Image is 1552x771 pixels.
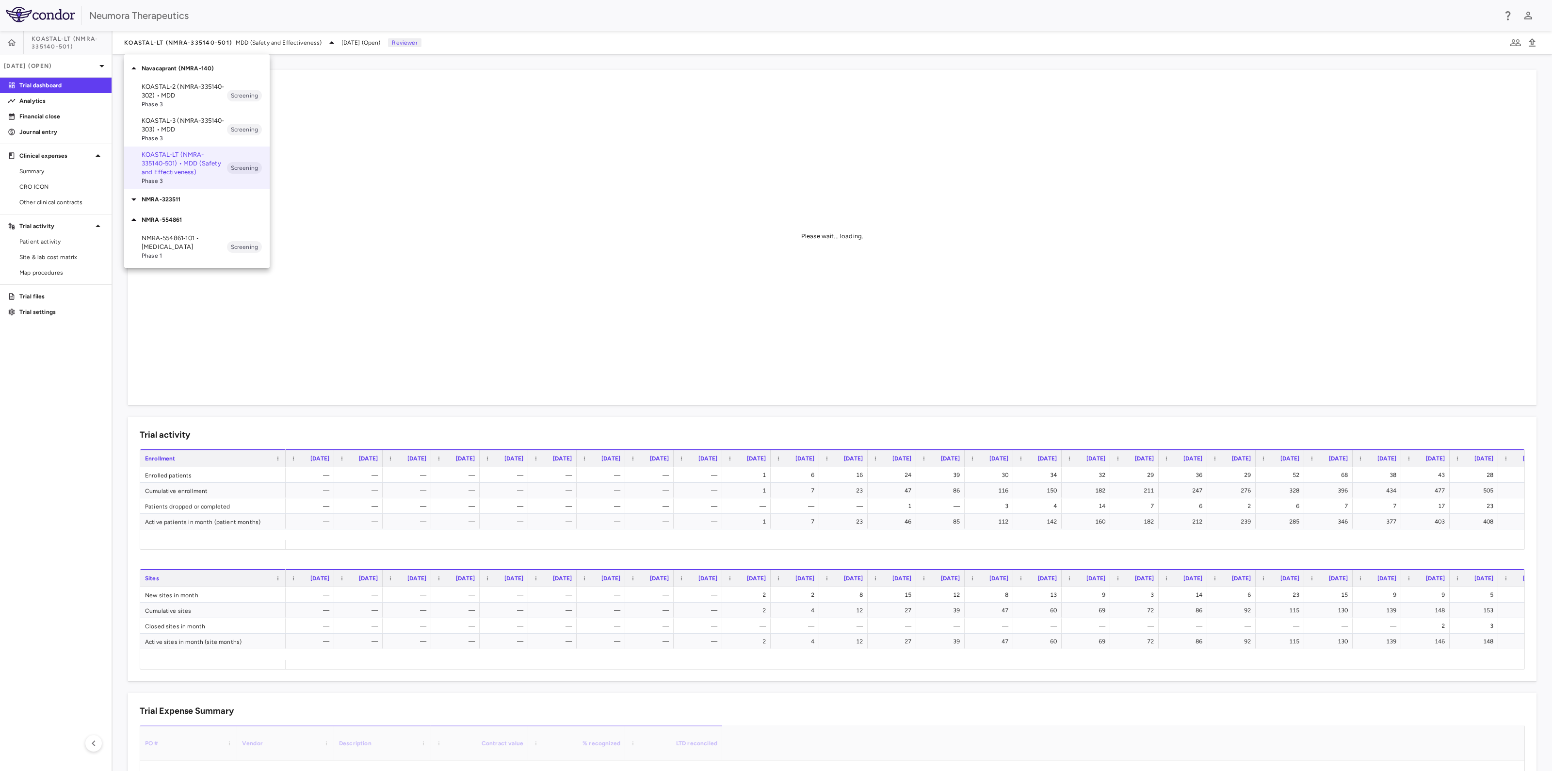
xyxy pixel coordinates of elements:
[227,164,262,172] span: Screening
[142,150,227,177] p: KOASTAL-LT (NMRA-335140-501) • MDD (Safety and Effectiveness)
[142,134,227,143] span: Phase 3
[227,243,262,251] span: Screening
[124,113,270,147] div: KOASTAL-3 (NMRA-335140-303) • MDDPhase 3Screening
[142,195,270,204] p: NMRA-323511
[142,234,227,251] p: NMRA‐554861‐101 • [MEDICAL_DATA]
[124,58,270,79] div: Navacaprant (NMRA-140)
[142,116,227,134] p: KOASTAL-3 (NMRA-335140-303) • MDD
[124,210,270,230] div: NMRA-554861
[142,177,227,185] span: Phase 3
[142,215,270,224] p: NMRA-554861
[227,91,262,100] span: Screening
[124,189,270,210] div: NMRA-323511
[227,125,262,134] span: Screening
[142,251,227,260] span: Phase 1
[142,82,227,100] p: KOASTAL-2 (NMRA-335140-302) • MDD
[124,147,270,189] div: KOASTAL-LT (NMRA-335140-501) • MDD (Safety and Effectiveness)Phase 3Screening
[142,100,227,109] span: Phase 3
[124,230,270,264] div: NMRA‐554861‐101 • [MEDICAL_DATA]Phase 1Screening
[142,64,270,73] p: Navacaprant (NMRA-140)
[124,79,270,113] div: KOASTAL-2 (NMRA-335140-302) • MDDPhase 3Screening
